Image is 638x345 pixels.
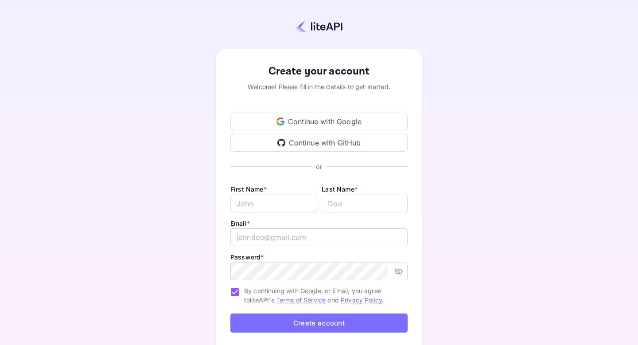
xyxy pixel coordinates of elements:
label: Email [230,220,250,227]
label: Password [230,253,264,261]
label: First Name [230,185,267,193]
div: Welcome! Please fill in the details to get started. [230,82,408,91]
a: Privacy Policy. [341,296,384,304]
button: toggle password visibility [391,263,407,279]
div: Continue with Google [230,113,408,130]
label: Last Name [322,185,358,193]
img: liteapi [296,20,342,33]
div: Create your account [230,63,408,79]
a: Terms of Service [276,296,326,304]
span: By continuing with Google, or Email, you agree to liteAPI's and [244,286,401,305]
input: John [230,195,316,212]
input: johndoe@gmail.com [230,228,408,246]
input: Doe [322,195,408,212]
div: Continue with GitHub [230,134,408,152]
button: Create account [230,314,408,333]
